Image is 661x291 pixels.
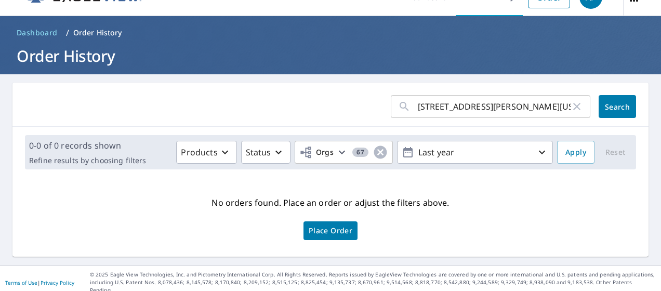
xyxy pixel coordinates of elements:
p: Products [181,146,217,158]
p: No orders found. Place an order or adjust the filters above. [211,194,449,211]
a: Place Order [303,221,358,240]
input: Address, Report #, Claim ID, etc. [418,92,571,121]
button: Status [241,141,290,164]
span: Dashboard [17,28,58,38]
a: Terms of Use [5,279,37,286]
button: Products [176,141,236,164]
nav: breadcrumb [12,24,649,41]
span: Apply [565,146,586,159]
span: 67 [352,149,368,156]
li: / [66,27,69,39]
span: Place Order [309,228,352,233]
p: Last year [414,143,536,162]
button: Search [599,95,636,118]
p: Status [246,146,271,158]
span: Orgs [299,146,334,159]
span: Search [607,102,628,112]
p: 0-0 of 0 records shown [29,139,146,152]
p: Order History [73,28,122,38]
p: | [5,280,74,286]
h1: Order History [12,45,649,67]
a: Dashboard [12,24,62,41]
button: Apply [557,141,594,164]
button: Orgs67 [295,141,393,164]
button: Last year [397,141,553,164]
a: Privacy Policy [41,279,74,286]
p: Refine results by choosing filters [29,156,146,165]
